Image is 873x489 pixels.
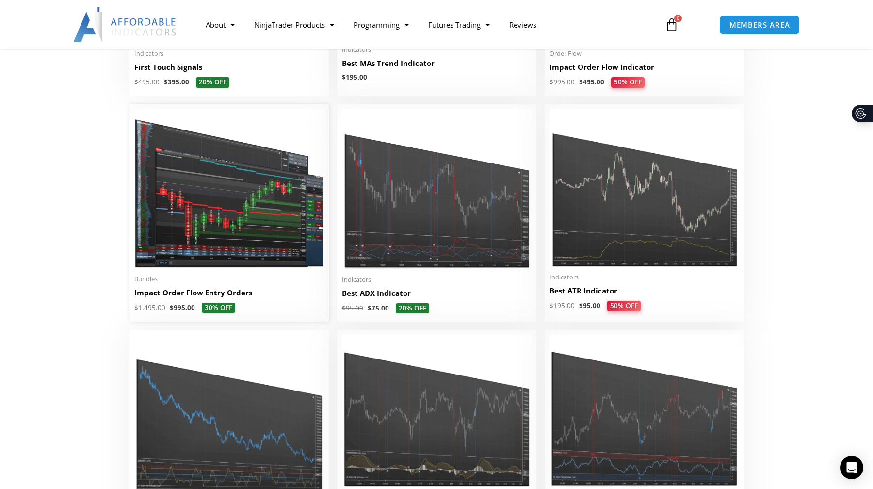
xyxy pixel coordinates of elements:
[342,109,532,270] img: Best ADX Indicator
[344,14,419,36] a: Programming
[419,14,500,36] a: Futures Trading
[550,301,575,310] bdi: 195.00
[650,11,693,39] a: 0
[719,15,800,35] a: MEMBERS AREA
[579,78,583,86] span: $
[342,46,532,54] span: Indicators
[550,273,739,281] span: Indicators
[368,304,372,312] span: $
[579,301,583,310] span: $
[134,49,324,58] span: Indicators
[73,7,178,42] img: LogoAI | Affordable Indicators – NinjaTrader
[550,109,739,268] img: Best ATR Indicator
[342,73,367,81] bdi: 195.00
[550,78,553,86] span: $
[342,58,532,73] a: Best MAs Trend Indicator
[729,21,790,29] span: MEMBERS AREA
[170,303,195,312] bdi: 995.00
[500,14,546,36] a: Reviews
[202,303,235,313] span: 30% OFF
[550,78,575,86] bdi: 995.00
[550,62,739,72] h2: Impact Order Flow Indicator
[134,288,324,298] h2: Impact Order Flow Entry Orders
[196,14,244,36] a: About
[611,77,645,88] span: 50% OFF
[550,62,739,77] a: Impact Order Flow Indicator
[550,301,553,310] span: $
[196,14,654,36] nav: Menu
[550,335,739,487] img: Best RSI Indicator
[342,304,363,312] bdi: 95.00
[550,49,739,58] span: Order Flow
[342,288,532,298] h2: Best ADX Indicator
[342,288,532,303] a: Best ADX Indicator
[342,335,532,487] img: Best MACD Indicator
[134,109,324,269] img: Impact Order Flow Entry Orders
[674,15,682,22] span: 0
[134,62,324,77] a: First Touch Signals
[134,303,165,312] bdi: 1,495.00
[342,276,532,284] span: Indicators
[244,14,344,36] a: NinjaTrader Products
[550,286,739,296] h2: Best ATR Indicator
[134,303,138,312] span: $
[342,58,532,68] h2: Best MAs Trend Indicator
[164,78,189,86] bdi: 395.00
[170,303,174,312] span: $
[607,301,641,311] span: 50% OFF
[368,304,389,312] bdi: 75.00
[579,301,600,310] bdi: 95.00
[396,303,429,314] span: 20% OFF
[134,275,324,283] span: Bundles
[134,78,138,86] span: $
[840,456,863,479] div: Open Intercom Messenger
[342,73,346,81] span: $
[579,78,604,86] bdi: 495.00
[342,304,346,312] span: $
[134,78,160,86] bdi: 495.00
[134,62,324,72] h2: First Touch Signals
[196,77,229,88] span: 20% OFF
[550,286,739,301] a: Best ATR Indicator
[164,78,168,86] span: $
[134,288,324,303] a: Impact Order Flow Entry Orders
